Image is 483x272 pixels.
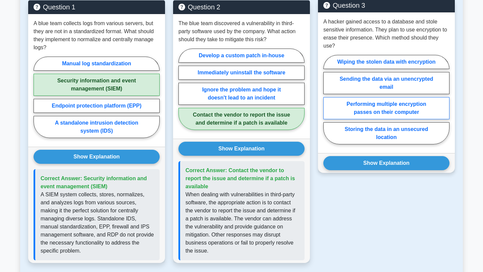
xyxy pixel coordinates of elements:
[323,72,449,94] label: Sending the data via an unencrypted email
[34,57,160,71] label: Manual log standardization
[323,97,449,119] label: Performing multiple encryption passes on their computer
[178,83,305,105] label: Ignore the problem and hope it doesn't lead to an incident
[34,3,160,11] h5: Question 1
[323,122,449,144] label: Storing the data in an unsecured location
[185,167,295,189] span: Correct Answer: Contact the vendor to report the issue and determine if a patch is available
[41,191,154,255] p: A SIEM system collects, stores, normalizes, and analyzes logs from various sources, making it the...
[178,108,305,130] label: Contact the vendor to report the issue and determine if a patch is available
[178,3,305,11] h5: Question 2
[41,176,147,189] span: Correct Answer: Security information and event management (SIEM)
[178,19,305,44] p: The blue team discovered a vulnerability in third-party software used by the company. What action...
[34,116,160,138] label: A standalone intrusion detection system (IDS)
[34,19,160,52] p: A blue team collects logs from various servers, but they are not in a standardized format. What s...
[185,191,299,255] p: When dealing with vulnerabilities in third-party software, the appropriate action is to contact t...
[34,150,160,164] button: Show Explanation
[178,142,305,156] button: Show Explanation
[323,1,449,9] h5: Question 3
[34,99,160,113] label: Endpoint protection platform (EPP)
[178,66,305,80] label: Immediately uninstall the software
[323,18,449,50] p: A hacker gained access to a database and stole sensitive information. They plan to use encryption...
[178,49,305,63] label: Develop a custom patch in-house
[323,55,449,69] label: Wiping the stolen data with encryption
[323,156,449,170] button: Show Explanation
[34,74,160,96] label: Security information and event management (SIEM)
